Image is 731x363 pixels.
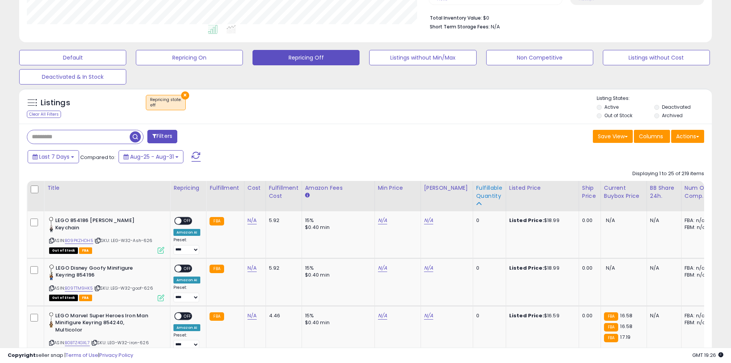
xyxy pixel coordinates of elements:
[620,333,630,341] span: 17.19
[248,312,257,320] a: N/A
[27,111,61,118] div: Clear All Filters
[671,130,704,143] button: Actions
[49,247,78,254] span: All listings that are currently out of stock and unavailable for purchase on Amazon
[430,23,490,30] b: Short Term Storage Fees:
[94,285,153,291] span: | SKU: LEG-W32-goof-626
[476,217,500,224] div: 0
[606,264,615,272] span: N/A
[269,265,296,272] div: 5.92
[685,184,713,200] div: Num of Comp.
[486,50,593,65] button: Non Competitive
[634,130,670,143] button: Columns
[119,150,183,163] button: Aug-25 - Aug-31
[509,217,573,224] div: $18.99
[19,50,126,65] button: Default
[476,312,500,319] div: 0
[632,170,704,177] div: Displaying 1 to 25 of 219 items
[603,50,710,65] button: Listings without Cost
[173,237,200,255] div: Preset:
[173,277,200,283] div: Amazon AI
[269,184,299,200] div: Fulfillment Cost
[582,312,595,319] div: 0.00
[173,333,200,350] div: Preset:
[269,312,296,319] div: 4.46
[130,153,174,161] span: Aug-25 - Aug-31
[181,91,189,99] button: ×
[378,217,387,224] a: N/A
[19,69,126,85] button: Deactivated & In Stock
[430,15,482,21] b: Total Inventory Value:
[604,184,644,200] div: Current Buybox Price
[650,184,678,200] div: BB Share 24h.
[49,217,164,253] div: ASIN:
[582,184,597,200] div: Ship Price
[28,150,79,163] button: Last 7 Days
[49,265,164,300] div: ASIN:
[182,313,194,319] span: OFF
[305,312,369,319] div: 15%
[182,218,194,224] span: OFF
[8,351,36,359] strong: Copyright
[305,217,369,224] div: 15%
[210,312,224,321] small: FBA
[685,265,710,272] div: FBA: n/a
[424,264,433,272] a: N/A
[509,264,544,272] b: Listed Price:
[604,323,618,332] small: FBA
[252,50,360,65] button: Repricing Off
[305,224,369,231] div: $0.40 min
[604,312,618,321] small: FBA
[491,23,500,30] span: N/A
[66,351,98,359] a: Terms of Use
[65,285,93,292] a: B09TTM9HK5
[91,340,149,346] span: | SKU: LEG-W32-iron-626
[248,264,257,272] a: N/A
[173,324,200,331] div: Amazon AI
[150,97,182,108] span: Repricing state :
[476,184,503,200] div: Fulfillable Quantity
[650,217,675,224] div: N/A
[49,217,53,232] img: 31x3xibrvSL._SL40_.jpg
[79,247,92,254] span: FBA
[173,285,200,302] div: Preset:
[620,312,632,319] span: 16.58
[80,154,116,161] span: Compared to:
[173,229,200,236] div: Amazon AI
[378,184,417,192] div: Min Price
[639,133,663,140] span: Columns
[650,265,675,272] div: N/A
[692,351,723,359] span: 2025-09-8 19:26 GMT
[94,237,153,244] span: | SKU: LEG-W32-Ash-626
[305,265,369,272] div: 15%
[424,184,470,192] div: [PERSON_NAME]
[685,272,710,278] div: FBM: n/a
[150,103,182,108] div: off
[136,50,243,65] button: Repricing On
[65,340,90,346] a: B0BTZ4GXL7
[47,184,167,192] div: Title
[662,104,691,110] label: Deactivated
[248,217,257,224] a: N/A
[147,130,177,143] button: Filters
[269,217,296,224] div: 5.92
[662,112,683,119] label: Archived
[210,265,224,273] small: FBA
[49,295,78,301] span: All listings that are currently out of stock and unavailable for purchase on Amazon
[509,312,573,319] div: $16.59
[378,312,387,320] a: N/A
[210,217,224,225] small: FBA
[305,319,369,326] div: $0.40 min
[604,334,618,342] small: FBA
[650,312,675,319] div: N/A
[305,192,310,199] small: Amazon Fees.
[509,265,573,272] div: $18.99
[65,237,93,244] a: B09PKZHDH5
[305,184,371,192] div: Amazon Fees
[99,351,133,359] a: Privacy Policy
[509,312,544,319] b: Listed Price:
[685,224,710,231] div: FBM: n/a
[685,217,710,224] div: FBA: n/a
[55,217,149,233] b: LEGO 854186 [PERSON_NAME] Keychain
[182,265,194,272] span: OFF
[39,153,69,161] span: Last 7 Days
